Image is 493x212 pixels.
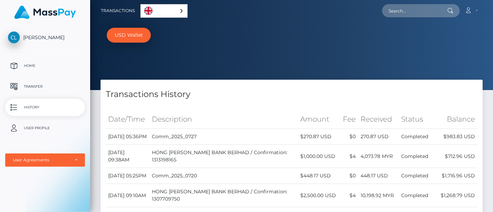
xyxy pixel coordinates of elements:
td: Completed [399,145,437,168]
th: Balance [436,110,477,129]
td: Completed [399,184,437,207]
td: [DATE] 09:38AM [106,145,149,168]
a: USD Wallet [107,28,151,43]
div: User Agreements [13,157,70,163]
td: Comm_2025_0727 [149,129,298,145]
td: $2,500.00 USD [298,184,340,207]
aside: Language selected: English [140,4,188,18]
td: [DATE] 05:36PM [106,129,149,145]
td: [DATE] 05:25PM [106,168,149,184]
p: User Profile [8,123,82,133]
td: [DATE] 09:10AM [106,184,149,207]
th: Amount [298,110,340,129]
td: $1,000.00 USD [298,145,340,168]
td: $983.83 USD [436,129,477,145]
a: Home [5,57,85,74]
td: $712.96 USD [436,145,477,168]
span: [PERSON_NAME] [5,34,85,41]
td: HONG [PERSON_NAME] BANK BERHAD / Confirmation: 1313198165 [149,145,298,168]
a: English [141,5,187,17]
p: Home [8,61,82,71]
td: Completed [399,129,437,145]
td: Completed [399,168,437,184]
td: 448.17 USD [358,168,399,184]
p: Transfer [8,81,82,92]
td: 270.87 USD [358,129,399,145]
th: Date/Time [106,110,149,129]
td: $1,268.79 USD [436,184,477,207]
h4: Transactions History [106,88,477,100]
a: Transactions [101,3,135,18]
td: 4,073.78 MYR [358,145,399,168]
td: 10,198.92 MYR [358,184,399,207]
td: $270.87 USD [298,129,340,145]
div: Language [140,4,188,18]
a: Transfer [5,78,85,95]
td: $4 [340,145,358,168]
td: $4 [340,184,358,207]
td: $0 [340,168,358,184]
td: HONG [PERSON_NAME] BANK BERHAD / Confirmation: 1307709750 [149,184,298,207]
td: $0 [340,129,358,145]
th: Description [149,110,298,129]
td: $448.17 USD [298,168,340,184]
a: History [5,99,85,116]
input: Search... [382,4,447,17]
th: Fee [340,110,358,129]
a: User Profile [5,120,85,137]
th: Status [399,110,437,129]
img: MassPay [14,6,76,19]
td: $1,716.96 USD [436,168,477,184]
td: Comm_2025_0720 [149,168,298,184]
p: History [8,102,82,113]
button: User Agreements [5,153,85,167]
th: Received [358,110,399,129]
